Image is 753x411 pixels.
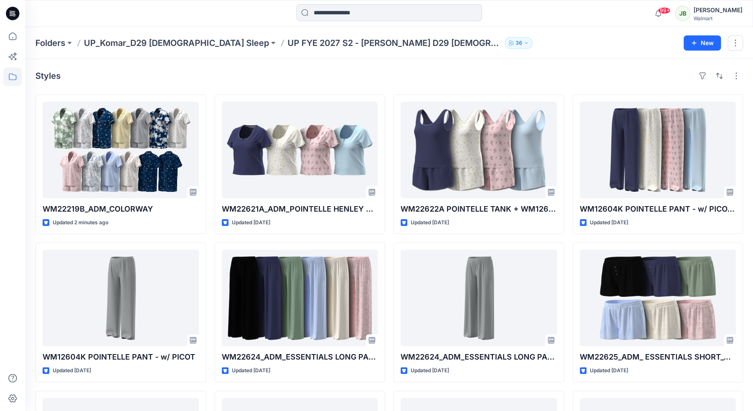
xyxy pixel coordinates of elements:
[675,6,690,21] div: JB
[232,218,270,227] p: Updated [DATE]
[401,203,557,215] p: WM22622A POINTELLE TANK + WM12605K POINTELLE SHORT -w- PICOT_COLORWAY
[658,7,670,14] span: 99+
[694,5,742,15] div: [PERSON_NAME]
[401,351,557,363] p: WM22624_ADM_ESSENTIALS LONG PANT
[580,102,736,198] a: WM12604K POINTELLE PANT - w/ PICOT_COLORWAY
[580,250,736,346] a: WM22625_ADM_ ESSENTIALS SHORT_COLORWAY
[43,102,199,198] a: WM22219B_ADM_COLORWAY
[411,218,449,227] p: Updated [DATE]
[401,102,557,198] a: WM22622A POINTELLE TANK + WM12605K POINTELLE SHORT -w- PICOT_COLORWAY
[515,38,522,48] p: 36
[222,250,378,346] a: WM22624_ADM_ESSENTIALS LONG PANT_COLORWAY
[683,35,721,51] button: New
[505,37,532,49] button: 36
[288,37,501,49] p: UP FYE 2027 S2 - [PERSON_NAME] D29 [DEMOGRAPHIC_DATA] Sleepwear
[43,203,199,215] p: WM22219B_ADM_COLORWAY
[84,37,269,49] a: UP_Komar_D29 [DEMOGRAPHIC_DATA] Sleep
[580,351,736,363] p: WM22625_ADM_ ESSENTIALS SHORT_COLORWAY
[53,218,108,227] p: Updated 2 minutes ago
[222,203,378,215] p: WM22621A_ADM_POINTELLE HENLEY TEE_COLORWAY
[222,351,378,363] p: WM22624_ADM_ESSENTIALS LONG PANT_COLORWAY
[222,102,378,198] a: WM22621A_ADM_POINTELLE HENLEY TEE_COLORWAY
[411,366,449,375] p: Updated [DATE]
[43,250,199,346] a: WM12604K POINTELLE PANT - w/ PICOT
[401,250,557,346] a: WM22624_ADM_ESSENTIALS LONG PANT
[53,366,91,375] p: Updated [DATE]
[232,366,270,375] p: Updated [DATE]
[694,15,742,21] div: Walmart
[590,366,628,375] p: Updated [DATE]
[590,218,628,227] p: Updated [DATE]
[35,37,65,49] a: Folders
[580,203,736,215] p: WM12604K POINTELLE PANT - w/ PICOT_COLORWAY
[43,351,199,363] p: WM12604K POINTELLE PANT - w/ PICOT
[35,71,61,81] h4: Styles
